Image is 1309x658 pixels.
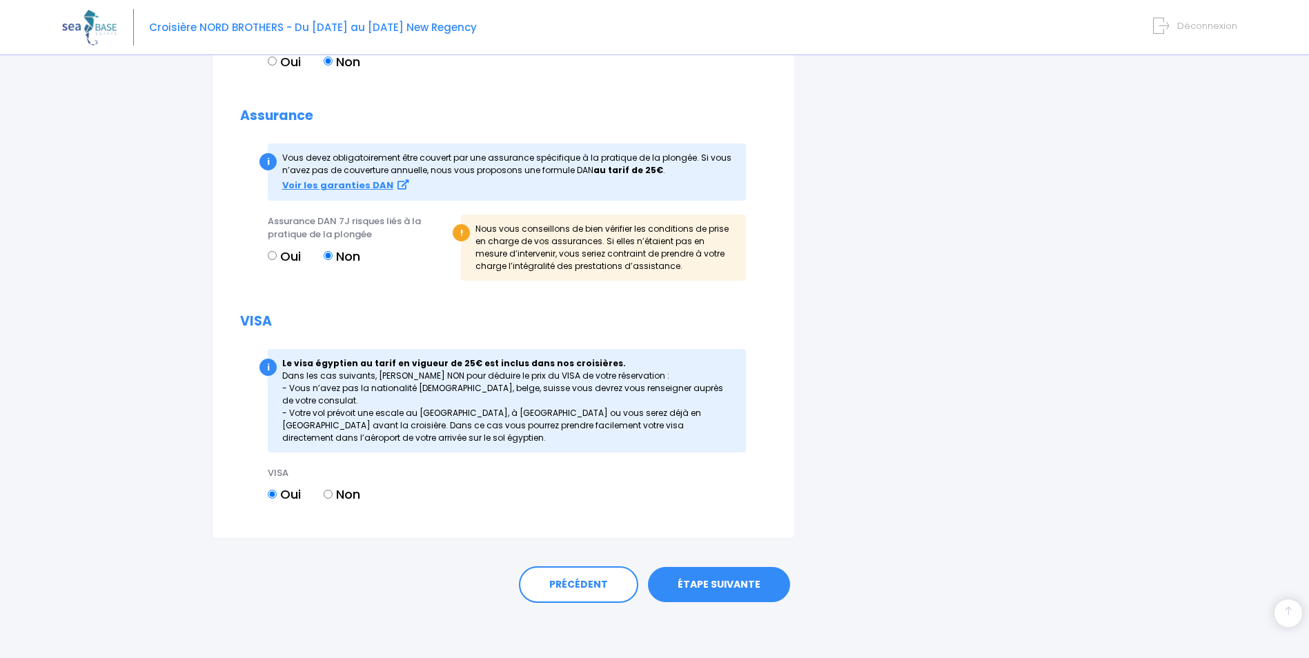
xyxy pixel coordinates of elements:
div: Vous devez obligatoirement être couvert par une assurance spécifique à la pratique de la plong... [268,143,746,201]
h2: VISA [240,314,767,330]
input: Oui [268,490,277,499]
div: i [259,153,277,170]
span: VISA [268,466,288,479]
label: Oui [268,52,301,71]
div: Nous vous conseillons de bien vérifier les conditions de prise en charge de vos assurances. Si el... [461,215,746,281]
input: Non [324,251,333,260]
span: Assurance DAN 7J risques liés à la pratique de la plongée [268,215,421,241]
a: PRÉCÉDENT [519,566,638,604]
a: Voir les garanties DAN [282,179,409,191]
span: Déconnexion [1177,19,1237,32]
div: Dans les cas suivants, [PERSON_NAME] NON pour déduire le prix du VISA de votre réservation : - Vo... [268,349,746,452]
strong: Le visa égyptien au tarif en vigueur de 25€ est inclus dans nos croisières. [282,357,626,369]
span: Croisière NORD BROTHERS - Du [DATE] au [DATE] New Regency [149,20,477,34]
label: Non [324,52,360,71]
strong: au tarif de 25€ [593,164,663,176]
input: Non [324,57,333,66]
label: Oui [268,247,301,266]
h2: Assurance [240,108,767,124]
input: Non [324,490,333,499]
strong: Voir les garanties DAN [282,179,393,192]
input: Oui [268,251,277,260]
div: ! [453,224,470,241]
div: i [259,359,277,376]
a: ÉTAPE SUIVANTE [648,567,790,603]
label: Non [324,247,360,266]
label: Non [324,485,360,504]
input: Oui [268,57,277,66]
label: Oui [268,485,301,504]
